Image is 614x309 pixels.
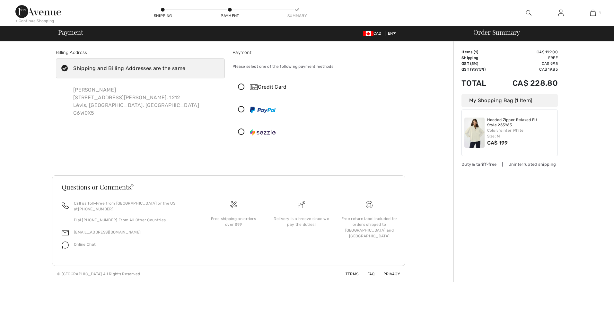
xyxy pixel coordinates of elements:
[461,66,496,72] td: QST (9.975%)
[496,72,558,94] td: CA$ 228.80
[230,201,237,208] img: Free shipping on orders over $99
[558,9,564,17] img: My Info
[338,272,359,276] a: Terms
[340,216,398,239] div: Free return label included for orders shipped to [GEOGRAPHIC_DATA] and [GEOGRAPHIC_DATA]
[273,216,330,227] div: Delivery is a breeze since we pay the duties!
[232,58,401,75] div: Please select one of the following payment methods
[461,161,558,167] div: Duty & tariff-free | Uninterrupted shipping
[590,9,596,17] img: My Bag
[464,118,485,148] img: Hooded Zipper Relaxed Fit Style 253963
[74,230,141,234] a: [EMAIL_ADDRESS][DOMAIN_NAME]
[461,61,496,66] td: GST (5%)
[74,200,192,212] p: Call us Toll-Free from [GEOGRAPHIC_DATA] or the US at
[15,5,61,18] img: 1ère Avenue
[526,9,531,17] img: search the website
[360,272,375,276] a: FAQ
[496,66,558,72] td: CA$ 19.85
[487,140,508,146] span: CA$ 199
[577,9,609,17] a: 1
[250,107,276,113] img: PayPal
[461,55,496,61] td: Shipping
[153,13,172,19] div: Shipping
[250,84,258,90] img: Credit Card
[232,49,401,56] div: Payment
[461,72,496,94] td: Total
[496,61,558,66] td: CA$ 9.95
[68,81,204,122] div: [PERSON_NAME] [STREET_ADDRESS][PERSON_NAME]. 1212 Lévis, [GEOGRAPHIC_DATA], [GEOGRAPHIC_DATA] G6W0X5
[73,65,185,72] div: Shipping and Billing Addresses are the same
[461,49,496,55] td: Items ( )
[287,13,307,19] div: Summary
[205,216,262,227] div: Free shipping on orders over $99
[58,29,83,35] span: Payment
[366,201,373,208] img: Free shipping on orders over $99
[496,55,558,61] td: Free
[466,29,610,35] div: Order Summary
[62,229,69,236] img: email
[376,272,400,276] a: Privacy
[553,9,569,17] a: Sign In
[388,31,396,36] span: EN
[363,31,384,36] span: CAD
[250,129,276,136] img: Sezzle
[57,271,140,277] div: © [GEOGRAPHIC_DATA] All Rights Reserved
[220,13,240,19] div: Payment
[599,10,601,16] span: 1
[74,242,96,247] span: Online Chat
[298,201,305,208] img: Delivery is a breeze since we pay the duties!
[475,50,477,54] span: 1
[487,118,555,128] a: Hooded Zipper Relaxed Fit Style 253963
[363,31,373,36] img: Canadian Dollar
[496,49,558,55] td: CA$ 199.00
[15,18,54,24] div: < Continue Shopping
[62,202,69,209] img: call
[487,128,555,139] div: Color: Winter White Size: M
[250,83,397,91] div: Credit Card
[78,207,113,211] a: [PHONE_NUMBER]
[74,217,192,223] p: Dial [PHONE_NUMBER] From All Other Countries
[62,184,396,190] h3: Questions or Comments?
[56,49,225,56] div: Billing Address
[62,242,69,249] img: chat
[461,94,558,107] div: My Shopping Bag (1 Item)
